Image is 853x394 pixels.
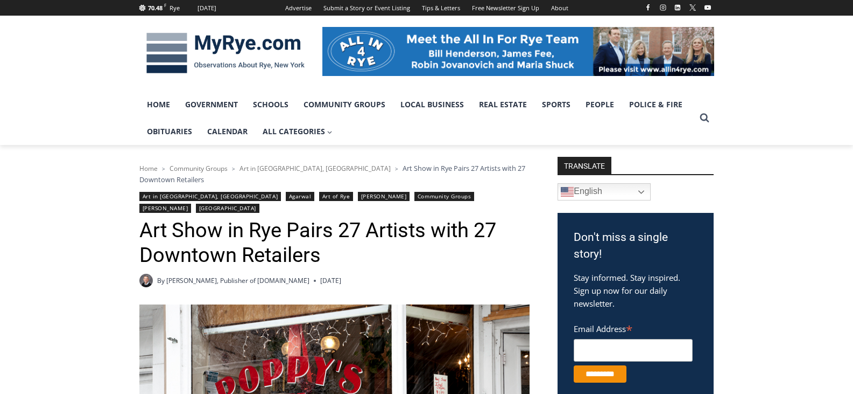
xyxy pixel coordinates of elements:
[200,118,255,145] a: Calendar
[471,91,534,118] a: Real Estate
[686,1,699,14] a: X
[164,2,166,8] span: F
[139,25,312,81] img: MyRye.com
[558,183,651,201] a: English
[139,274,153,287] a: Author image
[139,192,281,201] a: Art in [GEOGRAPHIC_DATA], [GEOGRAPHIC_DATA]
[358,192,410,201] a: [PERSON_NAME]
[414,192,474,201] a: Community Groups
[232,165,235,172] span: >
[166,276,309,285] a: [PERSON_NAME], Publisher of [DOMAIN_NAME]
[574,229,697,263] h3: Don't miss a single story!
[139,164,158,173] a: Home
[170,164,228,173] a: Community Groups
[574,318,693,337] label: Email Address
[170,3,180,13] div: Rye
[641,1,654,14] a: Facebook
[322,27,714,75] img: All in for Rye
[395,165,398,172] span: >
[196,204,259,213] a: [GEOGRAPHIC_DATA]
[534,91,578,118] a: Sports
[148,4,163,12] span: 70.48
[561,185,574,198] img: en
[578,91,622,118] a: People
[622,91,690,118] a: Police & Fire
[139,163,530,185] nav: Breadcrumbs
[139,204,192,213] a: [PERSON_NAME]
[393,91,471,118] a: Local Business
[178,91,245,118] a: Government
[157,275,165,286] span: By
[239,164,391,173] a: Art in [GEOGRAPHIC_DATA], [GEOGRAPHIC_DATA]
[162,165,165,172] span: >
[671,1,684,14] a: Linkedin
[263,126,333,137] span: All Categories
[296,91,393,118] a: Community Groups
[139,218,530,267] h1: Art Show in Rye Pairs 27 Artists with 27 Downtown Retailers
[255,118,340,145] a: All Categories
[245,91,296,118] a: Schools
[320,275,341,286] time: [DATE]
[139,91,178,118] a: Home
[139,163,525,184] span: Art Show in Rye Pairs 27 Artists with 27 Downtown Retailers
[286,192,315,201] a: Agarwal
[198,3,216,13] div: [DATE]
[558,157,611,174] strong: TRANSLATE
[695,108,714,128] button: View Search Form
[139,91,695,146] nav: Primary Navigation
[701,1,714,14] a: YouTube
[319,192,353,201] a: Art of Rye
[574,271,697,310] p: Stay informed. Stay inspired. Sign up now for our daily newsletter.
[657,1,669,14] a: Instagram
[139,118,200,145] a: Obituaries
